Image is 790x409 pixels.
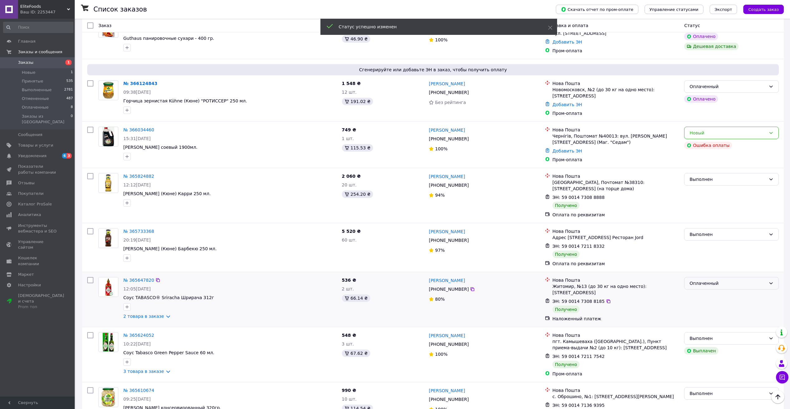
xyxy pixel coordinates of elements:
[435,37,447,42] span: 100%
[18,143,53,148] span: Товары и услуги
[18,164,58,175] span: Показатели работы компании
[20,4,67,9] span: EliteFoods
[123,145,197,150] a: [PERSON_NAME] соевый 1900мл.
[342,127,356,132] span: 749 ₴
[342,229,361,234] span: 5 520 ₴
[552,202,579,209] div: Получено
[342,278,356,283] span: 536 ₴
[429,127,465,133] a: [PERSON_NAME]
[552,173,679,179] div: Нова Пошта
[98,387,118,407] a: Фото товару
[342,90,357,95] span: 12 шт.
[743,5,784,14] button: Создать заказ
[98,277,118,297] a: Фото товару
[552,133,679,145] div: Чернігів, Поштомат №40013: вул. [PERSON_NAME][STREET_ADDRESS] (Маг. "Седам")
[342,388,356,393] span: 990 ₴
[552,387,679,393] div: Нова Пошта
[561,7,633,12] span: Скачать отчет по пром-оплате
[684,347,718,355] div: Выплачен
[123,36,214,41] a: Guthaus панировочные сухари - 400 гр.
[123,127,154,132] a: № 366034460
[22,70,35,75] span: Новые
[98,127,118,147] a: Фото товару
[435,352,447,357] span: 100%
[552,361,579,368] div: Получено
[18,132,42,138] span: Сообщения
[342,397,357,402] span: 10 шт.
[545,23,588,28] span: Доставка и оплата
[123,388,154,393] a: № 365610674
[552,148,582,153] a: Добавить ЭН
[71,70,73,75] span: 1
[22,114,71,125] span: Заказы из [GEOGRAPHIC_DATA]
[123,314,164,319] a: 2 товара в заказе
[101,388,115,407] img: Фото товару
[22,105,49,110] span: Оплаченные
[552,393,679,400] div: с. Оброшино, №1: [STREET_ADDRESS][PERSON_NAME]
[428,395,470,404] div: [PHONE_NUMBER]
[18,239,58,250] span: Управление сайтом
[435,146,447,151] span: 100%
[748,7,779,12] span: Создать заказ
[18,180,35,186] span: Отзывы
[123,369,164,374] a: 3 товара в заказе
[123,286,151,291] span: 12:05[DATE]
[66,78,73,84] span: 535
[123,278,154,283] a: № 365647820
[123,246,217,251] a: [PERSON_NAME] (Кюне) Барбекю 250 мл.
[689,390,766,397] div: Выполнен
[67,153,72,158] span: 3
[342,174,361,179] span: 2 060 ₴
[689,129,766,136] div: Новый
[99,277,118,297] img: Фото товару
[428,340,470,349] div: [PHONE_NUMBER]
[342,350,370,357] div: 67.62 ₴
[684,23,700,28] span: Статус
[552,354,605,359] span: ЭН: 59 0014 7211 7542
[645,5,703,14] button: Управление статусами
[429,228,465,235] a: [PERSON_NAME]
[689,231,766,238] div: Выполнен
[737,7,784,12] a: Создать заказ
[428,134,470,143] div: [PHONE_NUMBER]
[62,153,67,158] span: 6
[101,81,116,100] img: Фото товару
[552,338,679,351] div: пгт. Камышеваха ([GEOGRAPHIC_DATA].), Пункт приема-выдачи №2 (до 10 кг): [STREET_ADDRESS]
[342,286,354,291] span: 2 шт.
[103,173,114,193] img: Фото товару
[18,191,44,196] span: Покупатели
[552,306,579,313] div: Получено
[552,80,679,87] div: Нова Пошта
[552,157,679,163] div: Пром-оплата
[98,80,118,100] a: Фото товару
[342,294,370,302] div: 66.14 ₴
[65,60,72,65] span: 1
[123,295,214,300] a: Соус TABASCO® Sriracha Шрирача 312г
[689,176,766,183] div: Выполнен
[123,350,214,355] a: Соус Tabasco Green Pepper Sauce 60 мл.
[98,228,118,248] a: Фото товару
[123,229,154,234] a: № 365733368
[98,23,111,28] span: Заказ
[552,244,605,249] span: ЭН: 59 0014 7211 8332
[715,7,732,12] span: Экспорт
[689,83,766,90] div: Оплаченный
[552,277,679,283] div: Нова Пошта
[428,285,470,294] div: [PHONE_NUMBER]
[123,81,157,86] a: № 366124843
[123,397,151,402] span: 09:25[DATE]
[71,114,73,125] span: 0
[552,110,679,116] div: Пром-оплата
[684,142,732,149] div: Ошибка оплаты
[776,371,788,383] button: Чат с покупателем
[684,43,739,50] div: Дешевая доставка
[3,22,73,33] input: Поиск
[552,403,605,408] span: ЭН: 59 0014 7136 9395
[556,5,638,14] button: Скачать отчет по пром-оплате
[123,341,151,346] span: 10:22[DATE]
[123,191,211,196] a: [PERSON_NAME] (Кюне) Карри 250 мл.
[435,297,445,302] span: 80%
[18,212,41,218] span: Аналитика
